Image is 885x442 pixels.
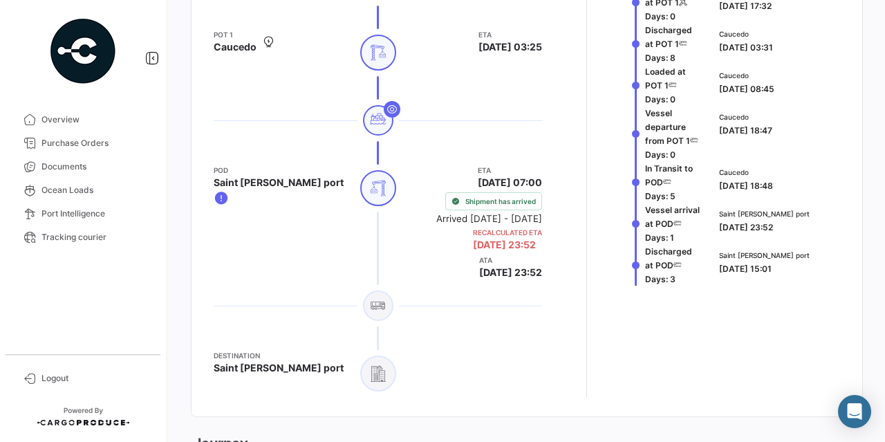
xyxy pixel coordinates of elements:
[645,246,692,270] span: Discharged at POD
[214,176,344,190] span: Saint [PERSON_NAME] port
[645,66,686,91] span: Loaded at POT 1
[719,264,772,274] span: [DATE] 15:01
[719,84,774,94] span: [DATE] 08:45
[11,131,155,155] a: Purchase Orders
[719,222,773,232] span: [DATE] 23:52
[645,205,700,229] span: Vessel arrival at POD
[473,239,536,250] span: [DATE] 23:52
[645,94,676,104] span: Days: 0
[48,17,118,86] img: powered-by.png
[41,184,149,196] span: Ocean Loads
[645,232,674,243] span: Days: 1
[719,1,772,11] span: [DATE] 17:32
[719,111,772,122] span: Caucedo
[645,108,690,146] span: Vessel departure from POT 1
[41,137,149,149] span: Purchase Orders
[465,196,536,207] span: Shipment has arrived
[719,250,810,261] span: Saint [PERSON_NAME] port
[214,40,257,54] span: Caucedo
[478,165,542,176] app-card-info-title: ETA
[719,70,774,81] span: Caucedo
[11,155,155,178] a: Documents
[645,53,676,63] span: Days: 8
[719,42,773,53] span: [DATE] 03:31
[11,108,155,131] a: Overview
[645,149,676,160] span: Days: 0
[479,255,542,266] app-card-info-title: ATA
[645,274,676,284] span: Days: 3
[41,160,149,173] span: Documents
[436,213,542,224] small: Arrived [DATE] - [DATE]
[214,361,344,375] span: Saint [PERSON_NAME] port
[473,227,542,238] app-card-info-title: Recalculated ETA
[479,266,542,279] span: [DATE] 23:52
[645,191,676,201] span: Days: 5
[719,181,773,191] span: [DATE] 18:48
[41,372,149,385] span: Logout
[11,225,155,249] a: Tracking courier
[11,178,155,202] a: Ocean Loads
[838,395,871,428] div: Abrir Intercom Messenger
[719,167,773,178] span: Caucedo
[214,29,257,40] app-card-info-title: POT 1
[645,163,693,187] span: In Transit to POD
[719,208,810,219] span: Saint [PERSON_NAME] port
[41,113,149,126] span: Overview
[719,125,772,136] span: [DATE] 18:47
[478,29,542,40] app-card-info-title: ETA
[645,11,676,21] span: Days: 0
[214,350,344,361] app-card-info-title: Destination
[41,208,149,220] span: Port Intelligence
[478,40,542,54] span: [DATE] 03:25
[41,231,149,243] span: Tracking courier
[11,202,155,225] a: Port Intelligence
[214,165,344,176] app-card-info-title: POD
[645,25,692,49] span: Discharged at POT 1
[719,28,773,39] span: Caucedo
[478,176,542,190] span: [DATE] 07:00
